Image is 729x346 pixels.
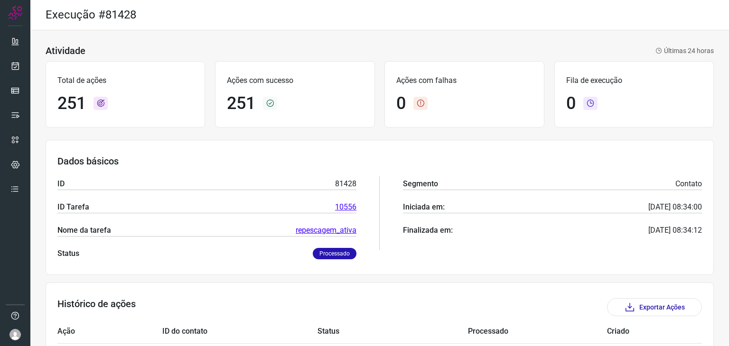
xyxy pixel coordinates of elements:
td: Ação [57,320,162,343]
h1: 251 [57,93,86,114]
p: Nome da tarefa [57,225,111,236]
p: Contato [675,178,702,190]
button: Exportar Ações [607,298,702,316]
td: ID do contato [162,320,318,343]
img: Logo [8,6,22,20]
h3: Dados básicos [57,155,702,167]
td: Status [318,320,468,343]
p: Total de ações [57,75,193,86]
p: Status [57,248,79,259]
p: Fila de execução [566,75,702,86]
p: Ações com sucesso [227,75,363,86]
td: Criado [607,320,673,343]
a: repescagem_ativa [296,225,356,236]
h1: 0 [566,93,576,114]
p: [DATE] 08:34:00 [648,201,702,213]
p: Processado [313,248,356,259]
p: Ações com falhas [396,75,532,86]
h3: Histórico de ações [57,298,136,316]
p: ID [57,178,65,190]
p: Finalizada em: [403,225,453,236]
p: Segmento [403,178,438,190]
img: avatar-user-boy.jpg [9,329,21,340]
a: 10556 [335,201,356,213]
p: Iniciada em: [403,201,445,213]
p: Últimas 24 horas [655,46,714,56]
h1: 251 [227,93,255,114]
td: Processado [468,320,607,343]
p: [DATE] 08:34:12 [648,225,702,236]
h3: Atividade [46,45,85,56]
h1: 0 [396,93,406,114]
p: 81428 [335,178,356,190]
p: ID Tarefa [57,201,89,213]
h2: Execução #81428 [46,8,136,22]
